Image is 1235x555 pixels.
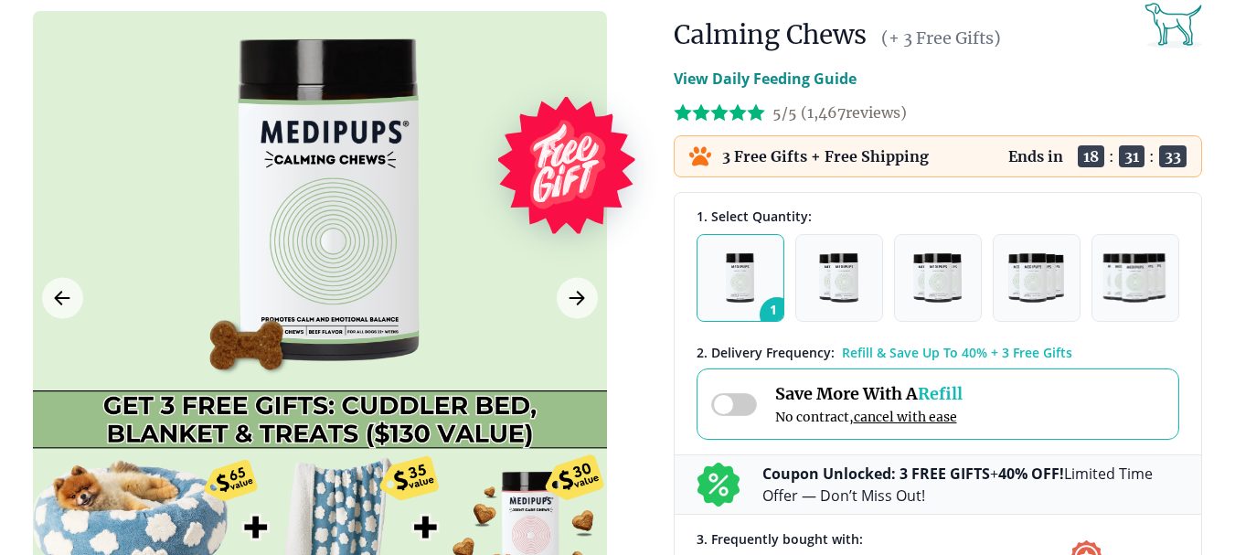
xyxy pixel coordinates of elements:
[1102,253,1168,303] img: Pack of 5 - Natural Dog Supplements
[1119,145,1145,167] span: 31
[772,103,907,122] span: 5/5 ( 1,467 reviews)
[1159,145,1187,167] span: 33
[722,147,929,165] p: 3 Free Gifts + Free Shipping
[697,344,835,361] span: 2 . Delivery Frequency:
[881,27,1001,48] span: (+ 3 Free Gifts)
[913,253,961,303] img: Pack of 3 - Natural Dog Supplements
[998,464,1064,484] b: 40% OFF!
[762,463,1179,507] p: + Limited Time Offer — Don’t Miss Out!
[1109,147,1114,165] span: :
[1008,147,1063,165] p: Ends in
[42,278,83,319] button: Previous Image
[775,409,963,425] span: No contract,
[697,208,1179,225] div: 1. Select Quantity:
[842,344,1072,361] span: Refill & Save Up To 40% + 3 Free Gifts
[726,253,754,303] img: Pack of 1 - Natural Dog Supplements
[697,530,863,548] span: 3 . Frequently bought with:
[674,68,857,90] p: View Daily Feeding Guide
[819,253,857,303] img: Pack of 2 - Natural Dog Supplements
[697,234,784,322] button: 1
[1149,147,1155,165] span: :
[762,464,990,484] b: Coupon Unlocked: 3 FREE GIFTS
[760,297,794,332] span: 1
[918,383,963,404] span: Refill
[557,278,598,319] button: Next Image
[854,409,957,425] span: cancel with ease
[674,18,867,51] h1: Calming Chews
[775,383,963,404] span: Save More With A
[1078,145,1104,167] span: 18
[1008,253,1064,303] img: Pack of 4 - Natural Dog Supplements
